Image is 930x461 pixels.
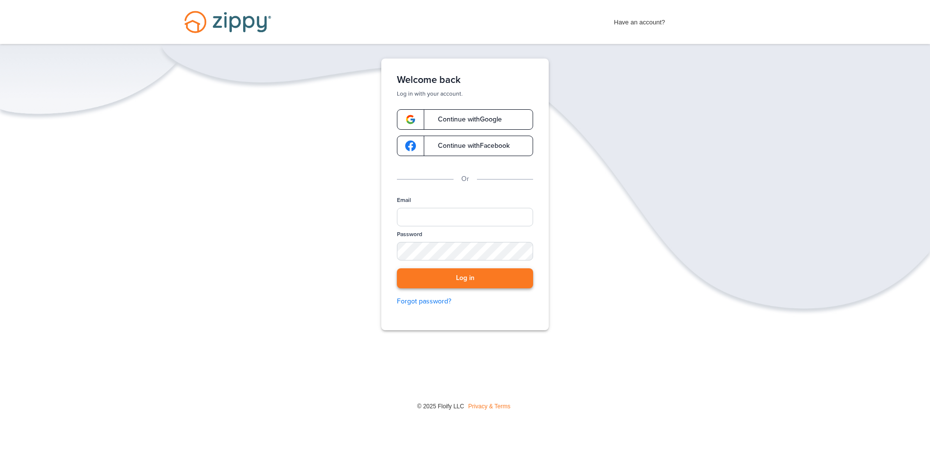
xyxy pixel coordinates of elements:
[397,90,533,98] p: Log in with your account.
[614,12,665,28] span: Have an account?
[397,268,533,288] button: Log in
[428,116,502,123] span: Continue with Google
[461,174,469,184] p: Or
[397,242,533,261] input: Password
[397,109,533,130] a: google-logoContinue withGoogle
[405,114,416,125] img: google-logo
[397,136,533,156] a: google-logoContinue withFacebook
[397,74,533,86] h1: Welcome back
[417,403,464,410] span: © 2025 Floify LLC
[397,296,533,307] a: Forgot password?
[428,142,510,149] span: Continue with Facebook
[468,403,510,410] a: Privacy & Terms
[397,208,533,226] input: Email
[397,230,422,239] label: Password
[405,140,416,151] img: google-logo
[397,196,411,204] label: Email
